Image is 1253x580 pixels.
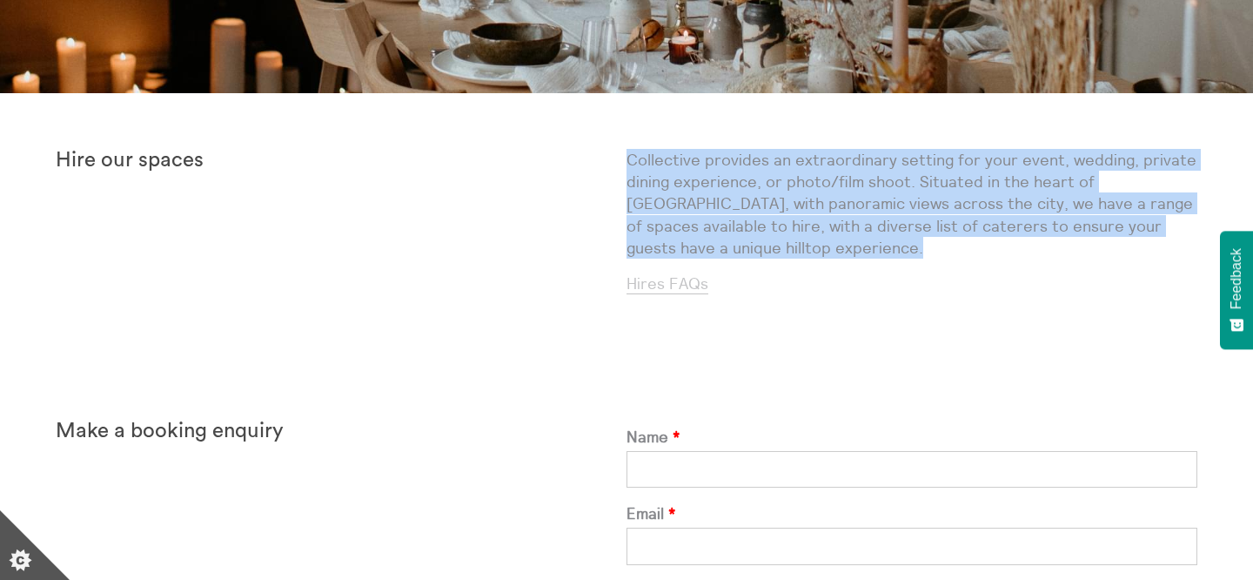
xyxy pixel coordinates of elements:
[56,150,96,171] strong: Hire
[626,428,1197,447] label: Name
[626,273,708,294] a: Hires FAQs
[56,421,284,442] strong: Make a booking enquiry
[626,505,1197,523] label: Email
[101,150,204,171] strong: our spaces
[1229,248,1244,309] span: Feedback
[1220,231,1253,349] button: Feedback - Show survey
[626,149,1197,259] p: Collective provides an extraordinary setting for your event, wedding, private dining experience, ...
